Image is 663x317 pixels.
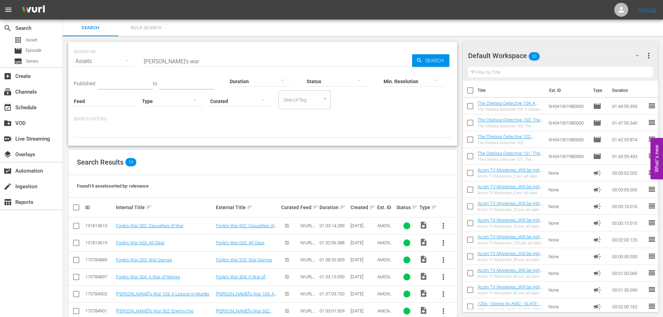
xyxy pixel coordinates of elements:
[609,165,648,181] td: 00:00:02.002
[85,274,114,279] div: 170784897
[350,291,375,296] div: [DATE]
[529,49,540,64] span: 30
[67,24,114,32] span: Search
[300,223,316,233] span: WURL Feed
[477,201,543,211] a: Acorn TV Mysteries_Will be right back 10 S01642205001 FINAL
[439,290,448,298] span: more_vert
[638,7,656,13] a: Sign Out
[645,47,653,64] button: more_vert
[439,273,448,281] span: more_vert
[85,205,114,210] div: ID
[648,135,656,143] span: reorder
[645,51,653,60] span: more_vert
[477,224,543,229] div: Acorn TV Mysteries_15 sec ad slate
[593,302,601,311] span: Ad
[439,256,448,264] span: more_vert
[468,46,646,65] div: Default Workspace
[26,47,41,54] span: Episode
[419,306,428,315] span: Video
[319,308,348,314] div: 01:33:01.509
[350,274,375,279] div: [DATE]
[216,274,268,285] a: Foyle's War 304: A War of Nerves
[85,223,114,228] div: 191813615
[247,204,253,211] span: sort
[300,291,316,302] span: WURL Feed
[609,131,648,148] td: 01:42:59.874
[589,81,608,100] th: Type
[419,272,428,280] span: Video
[14,47,22,55] span: Episode
[477,217,543,228] a: Acorn TV Mysteries_Will be right back 15 S01642206001 FINAL
[85,308,114,314] div: 170784901
[546,114,590,131] td: SH041901980000
[546,265,590,282] td: None
[477,241,543,245] div: Acorn TV Mysteries_120 sec ad slate
[74,116,452,122] p: Search Filters:
[477,207,543,212] div: Acorn TV Mysteries_10 sec ad slate
[608,81,650,100] th: Duration
[593,135,601,144] span: Episode
[546,248,590,265] td: None
[377,257,393,273] span: AMCNVR0000066871
[377,291,393,307] span: AMCNVR0000066856
[435,286,452,302] button: more_vert
[609,282,648,298] td: 00:01:30.090
[477,157,543,162] div: The Chelsea Detective 101: The Wages of Sin
[319,223,348,228] div: 01:33:14.289
[546,131,590,148] td: SH041901980000
[281,205,298,210] div: Curated
[650,138,663,179] button: Open Feedback Widget
[477,234,543,245] a: Acorn TV Mysteries_Will be right back 120 S01642210001 FINAL
[648,235,656,244] span: reorder
[593,185,601,194] span: Ad
[85,240,114,245] div: 191813619
[435,217,452,234] button: more_vert
[477,284,543,295] a: Acorn TV Mysteries_Will be right back 90 S01642209001 FINAL
[14,57,22,65] span: Series
[477,101,542,132] a: The Chelsea Detective 104: A Chelsea Education (The Chelsea Detective 104: A Chelsea Education (a...
[26,37,37,43] span: Asset
[435,235,452,251] button: more_vert
[593,252,601,261] span: Ad
[609,148,648,165] td: 01:43:59.433
[216,291,277,302] a: [PERSON_NAME]'s War 103: A Lesson in Murder
[350,257,375,262] div: [DATE]
[435,252,452,268] button: more_vert
[369,204,376,211] span: sort
[439,307,448,315] span: more_vert
[477,184,543,195] a: Acorn TV Mysteries_Will be right back 05 S01642204001 FINAL
[545,81,589,100] th: Ext. ID
[419,221,428,229] span: Video
[648,185,656,193] span: reorder
[477,251,543,261] a: Acorn TV Mysteries_Will be right back 30 S01642207001 FINA
[648,202,656,210] span: reorder
[439,222,448,230] span: more_vert
[648,285,656,294] span: reorder
[146,204,152,211] span: sort
[546,231,590,248] td: None
[419,255,428,263] span: Video
[377,223,393,239] span: AMCNVR0000070475
[648,102,656,110] span: reorder
[477,301,542,311] a: 120s - Stories by AMC - SLATE - 2021
[648,269,656,277] span: reorder
[74,51,135,71] div: Assets
[3,182,12,191] span: Ingestion
[419,238,428,246] span: Video
[477,167,543,178] a: Acorn TV Mysteries_Will be right back 02 S01642203001 FINAL
[477,124,543,128] div: The Chelsea Detective 103: The Gentle Giant
[593,236,601,244] span: Ad
[609,114,648,131] td: 01:47:59.340
[609,298,648,315] td: 00:02:00.162
[609,215,648,231] td: 00:00:15.015
[593,286,601,294] span: Ad
[546,148,590,165] td: SH041901980000
[477,151,543,177] a: The Chelsea Detective 101: The Wages of Sin (The Chelsea Detective 101: The Wages of Sin (amc_net...
[313,204,319,211] span: sort
[3,24,12,32] span: Search
[477,274,543,279] div: Acorn TV Mysteries_60 sec ad slate
[477,107,543,112] div: The Chelsea Detective 104: A Chelsea Education
[609,248,648,265] td: 00:00:30.030
[3,103,12,112] span: Schedule
[3,119,12,127] span: VOD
